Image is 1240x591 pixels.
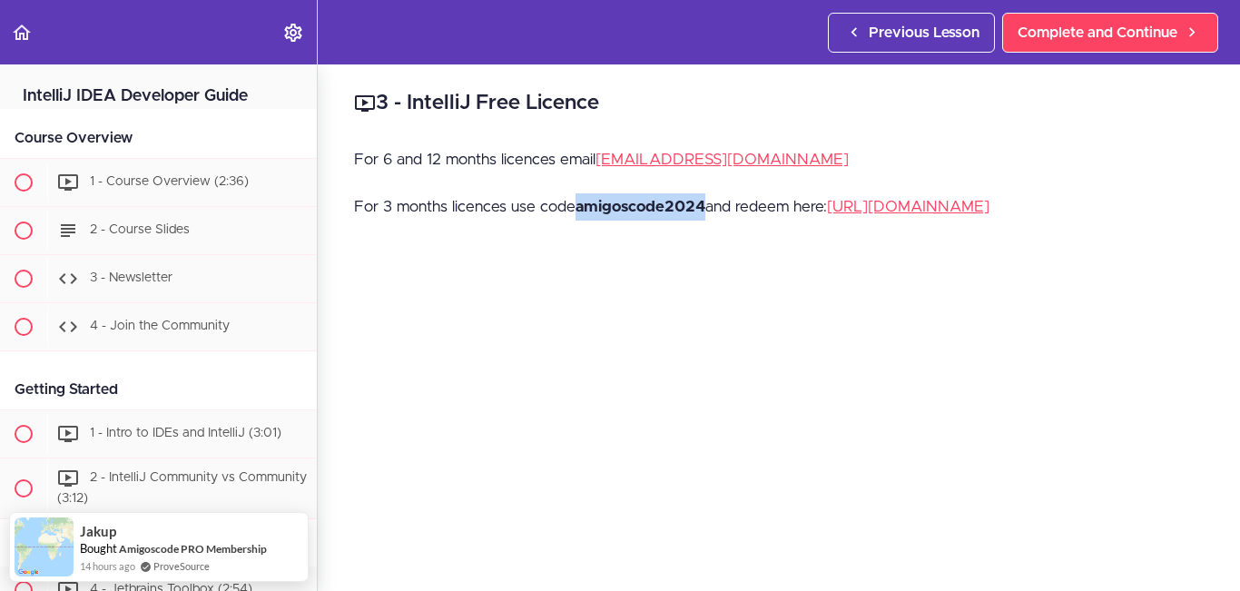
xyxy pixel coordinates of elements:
p: For 3 months licences use code and redeem here: [354,193,1204,221]
span: Bought [80,541,117,556]
span: 2 - IntelliJ Community vs Community (3:12) [57,471,307,505]
span: 1 - Course Overview (2:36) [90,175,249,188]
span: 1 - Intro to IDEs and IntelliJ (3:01) [90,427,281,439]
h2: 3 - IntelliJ Free Licence [354,88,1204,119]
span: Previous Lesson [869,22,979,44]
svg: Settings Menu [282,22,304,44]
img: provesource social proof notification image [15,517,74,576]
span: Jakup [80,524,116,539]
a: [URL][DOMAIN_NAME] [827,199,989,214]
strong: amigoscode2024 [576,199,705,214]
a: Amigoscode PRO Membership [119,541,267,557]
svg: Back to course curriculum [11,22,33,44]
a: [EMAIL_ADDRESS][DOMAIN_NAME] [595,152,849,167]
span: 2 - Course Slides [90,223,190,236]
span: 4 - Join the Community [90,320,230,332]
p: For 6 and 12 months licences email [354,146,1204,173]
a: Previous Lesson [828,13,995,53]
span: 3 - Newsletter [90,271,172,284]
span: Complete and Continue [1018,22,1177,44]
span: 14 hours ago [80,558,135,574]
a: ProveSource [153,558,210,574]
a: Complete and Continue [1002,13,1218,53]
